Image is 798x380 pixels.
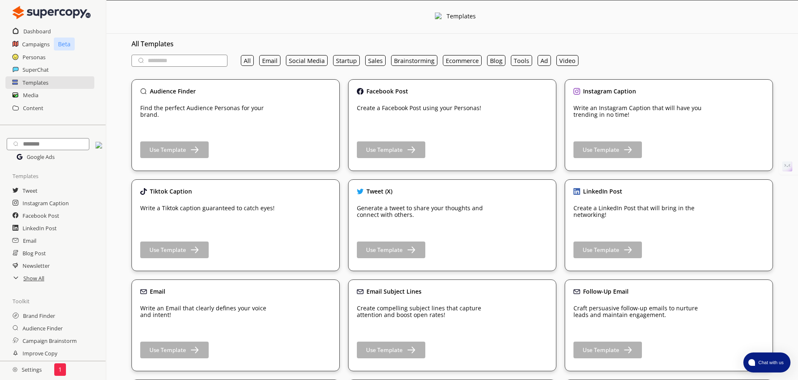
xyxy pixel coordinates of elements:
[149,346,186,354] b: Use Template
[573,188,580,195] img: Close
[23,51,45,63] a: Personas
[131,38,773,50] h3: All Templates
[366,187,392,195] b: Tweet (X)
[17,154,23,160] img: Close
[13,367,18,372] img: Close
[357,288,364,295] img: Close
[357,305,495,318] p: Create compelling subject lines that capture attention and boost open rates!
[573,141,642,158] button: Use Template
[23,322,63,335] h2: Audience Finder
[447,13,476,21] div: Templates
[23,259,50,272] a: Newsletter
[259,55,280,66] button: Email
[391,55,437,66] button: Brainstorming
[140,242,209,258] button: Use Template
[23,102,43,114] h2: Content
[357,342,425,358] button: Use Template
[556,55,578,66] button: Video
[241,55,254,66] button: All
[140,105,278,118] p: Find the perfect Audience Personas for your brand.
[58,366,62,373] p: 1
[23,63,49,76] a: SuperChat
[23,360,56,372] a: Simplify Copy
[150,287,165,295] b: Email
[23,89,38,101] a: Media
[366,146,403,154] b: Use Template
[23,222,57,234] a: LinkedIn Post
[22,38,50,50] a: Campaigns
[23,335,77,347] h2: Campaign Brainstorm
[573,305,711,318] p: Craft persuasive follow-up emails to nurture leads and maintain engagement.
[54,38,75,50] p: Beta
[583,146,619,154] b: Use Template
[23,310,55,322] h2: Brand Finder
[583,287,629,295] b: Follow-Up Email
[573,88,580,95] img: Close
[149,146,186,154] b: Use Template
[538,55,551,66] button: Ad
[366,346,403,354] b: Use Template
[357,242,425,258] button: Use Template
[140,88,147,95] img: Close
[573,242,642,258] button: Use Template
[140,342,209,358] button: Use Template
[96,142,103,151] button: Close
[755,359,785,366] span: Chat with us
[23,184,38,197] a: Tweet
[13,4,91,21] img: Close
[150,87,196,95] b: Audience Finder
[435,13,442,20] img: Close
[357,105,481,111] p: Create a Facebook Post using your Personas!
[357,88,364,95] img: Close
[23,150,55,164] a: Google Ads
[573,105,711,118] p: Write an Instagram Caption that will have you trending in no time!
[573,205,711,218] p: Create a LinkedIn Post that will bring in the networking!
[149,246,186,254] b: Use Template
[23,76,48,89] a: Templates
[583,346,619,354] b: Use Template
[357,188,364,195] img: Close
[366,87,408,95] b: Facebook Post
[140,288,147,295] img: Close
[573,342,642,358] button: Use Template
[23,197,69,209] a: Instagram Caption
[286,55,328,66] button: Social Media
[357,205,495,218] p: Generate a tweet to share your thoughts and connect with others.
[443,55,482,66] button: Ecommerce
[23,234,36,247] a: Email
[23,272,44,284] a: Show All
[573,288,580,295] img: Close
[366,246,403,254] b: Use Template
[140,188,147,195] img: Close
[23,247,46,259] a: Blog Post
[583,246,619,254] b: Use Template
[743,352,790,372] button: atlas-launcher
[96,142,103,149] img: Close
[365,55,386,66] button: Sales
[511,55,532,66] button: Tools
[366,287,422,295] b: Email Subject Lines
[140,205,275,211] p: Write a Tiktok caption guaranteed to catch eyes!
[140,305,278,318] p: Write an Email that clearly defines your voice and intent!
[357,141,425,158] button: Use Template
[487,55,505,66] button: Blog
[150,187,192,195] b: Tiktok Caption
[23,347,57,360] a: Improve Copy
[23,209,59,222] a: Facebook Post
[23,25,51,38] a: Dashboard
